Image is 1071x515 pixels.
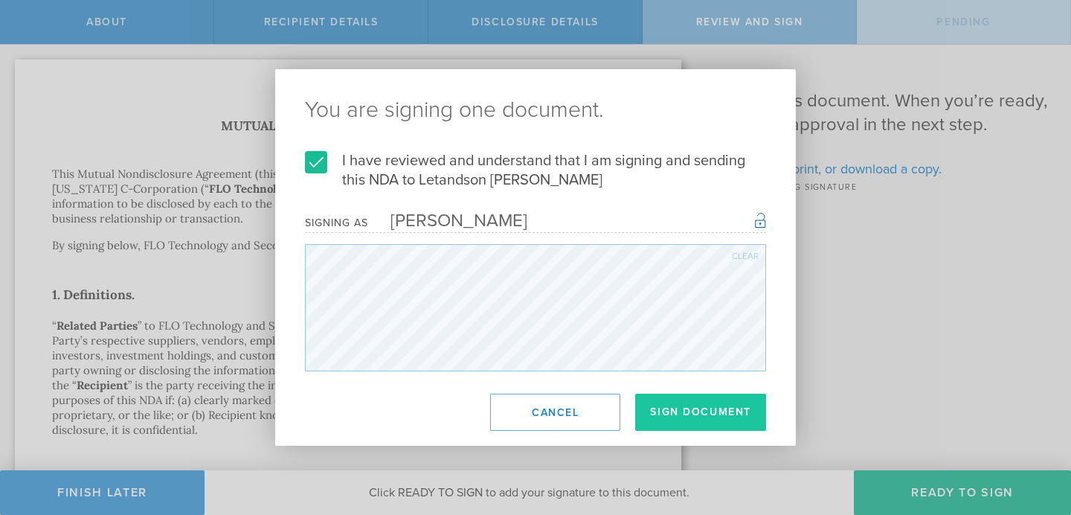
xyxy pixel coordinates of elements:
iframe: Chat Widget [997,399,1071,470]
div: Signing as [305,217,368,229]
ng-pluralize: You are signing one document. [305,99,766,121]
label: I have reviewed and understand that I am signing and sending this NDA to Letandson [PERSON_NAME] [305,151,766,190]
div: [PERSON_NAME] [368,210,527,231]
button: Sign Document [635,394,766,431]
button: Cancel [490,394,620,431]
